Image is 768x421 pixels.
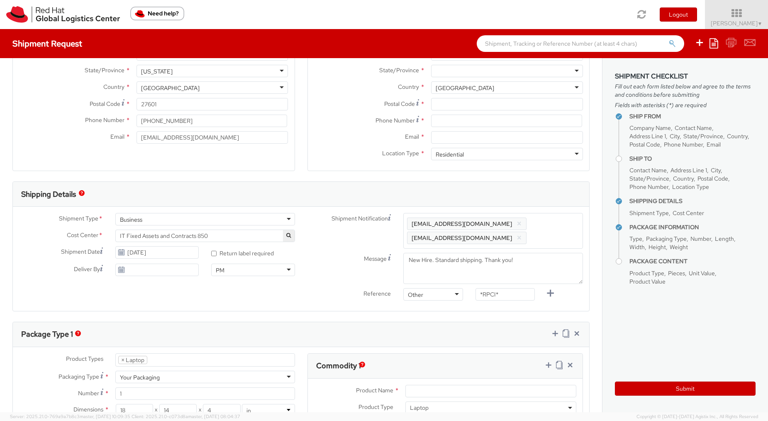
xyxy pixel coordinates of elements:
span: Shipment Date [61,247,100,256]
input: Height [203,404,240,416]
h4: Ship From [629,113,756,120]
span: × [121,356,124,364]
span: Product Type [358,403,393,411]
span: Email [405,133,419,140]
span: Address Line 1 [670,166,707,174]
span: Fields with asterisks (*) are required [615,101,756,109]
div: Other [408,291,423,299]
span: Dimensions [73,406,103,413]
button: Need help? [130,7,184,20]
span: Email [707,141,721,148]
h4: Ship To [629,156,756,162]
div: [GEOGRAPHIC_DATA] [141,84,200,92]
h4: Shipping Details [629,198,756,204]
span: Weight [670,243,688,251]
span: IT Fixed Assets and Contracts 850 [120,232,290,240]
span: Phone Number [375,117,415,124]
span: Postal Code [90,100,120,108]
span: Unit Value [689,269,715,277]
span: Country [398,83,419,91]
span: Country [103,83,124,91]
span: Product Name [356,387,393,394]
span: IT Fixed Assets and Contracts 850 [115,230,295,242]
span: Contact Name [629,166,667,174]
button: Logout [660,7,697,22]
div: Residential [436,150,464,159]
span: Packaging Type [646,235,687,242]
span: Fill out each form listed below and agree to the terms and conditions before submitting [615,82,756,99]
span: Width [629,243,645,251]
span: Number [690,235,711,242]
span: State/Province [379,66,419,74]
span: City [711,166,721,174]
div: Your Packaging [120,373,160,382]
span: Shipment Notification [332,214,388,223]
span: master, [DATE] 08:04:37 [188,414,240,419]
span: Address Line 1 [629,132,666,140]
span: Laptop [410,404,572,411]
span: master, [DATE] 10:09:35 [80,414,130,419]
span: Copyright © [DATE]-[DATE] Agistix Inc., All Rights Reserved [636,414,758,420]
span: Company Name [629,124,671,132]
span: Location Type [382,149,419,157]
h3: Commodity 1 [316,362,361,370]
div: Business [120,215,142,224]
span: State/Province [683,132,723,140]
span: Contact Name [675,124,712,132]
span: Deliver By [74,265,100,274]
span: X [197,404,203,416]
li: Laptop [118,356,147,364]
button: × [517,219,522,229]
span: Country [673,175,694,182]
span: ▼ [758,20,763,27]
h3: Package Type 1 [21,330,73,338]
span: X [153,404,159,416]
span: [PERSON_NAME] [711,20,763,27]
span: Client: 2025.21.0-c073d8a [132,414,240,419]
span: Email [110,133,124,140]
span: Phone Number [85,116,124,124]
div: [GEOGRAPHIC_DATA] [436,84,494,92]
span: Phone Number [629,183,668,191]
span: [EMAIL_ADDRESS][DOMAIN_NAME] [412,234,512,242]
span: [EMAIL_ADDRESS][DOMAIN_NAME] [412,220,512,228]
span: Product Type [629,269,664,277]
span: Product Value [629,278,666,285]
input: Shipment, Tracking or Reference Number (at least 4 chars) [477,35,684,52]
h3: Shipment Checklist [615,73,756,80]
button: Submit [615,382,756,396]
span: Postal Code [629,141,660,148]
span: Postal Code [697,175,728,182]
span: Product Types [66,355,103,362]
span: Location Type [672,183,709,191]
button: × [517,233,522,243]
input: Width [159,404,197,416]
span: Shipment Type [629,209,669,217]
h4: Package Information [629,224,756,230]
h4: Package Content [629,258,756,264]
span: Reference [363,290,391,297]
span: Message [364,255,387,262]
span: Cost Center [67,231,98,240]
div: PM [216,266,224,274]
span: State/Province [85,66,124,74]
input: Return label required [211,251,217,256]
div: [US_STATE] [141,67,173,76]
img: rh-logistics-00dfa346123c4ec078e1.svg [6,6,120,23]
span: Length [715,235,734,242]
span: Shipment Type [59,214,98,224]
span: City [670,132,680,140]
span: Cost Center [673,209,704,217]
span: Height [649,243,666,251]
label: Return label required [211,248,275,257]
h4: Shipment Request [12,39,82,48]
span: Postal Code [384,100,415,108]
h3: Shipping Details [21,190,76,198]
span: Phone Number [664,141,703,148]
span: Server: 2025.21.0-769a9a7b8c3 [10,414,130,419]
span: Number [78,389,99,397]
span: Pieces [668,269,685,277]
span: Type [629,235,642,242]
span: Country [727,132,748,140]
span: State/Province [629,175,669,182]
